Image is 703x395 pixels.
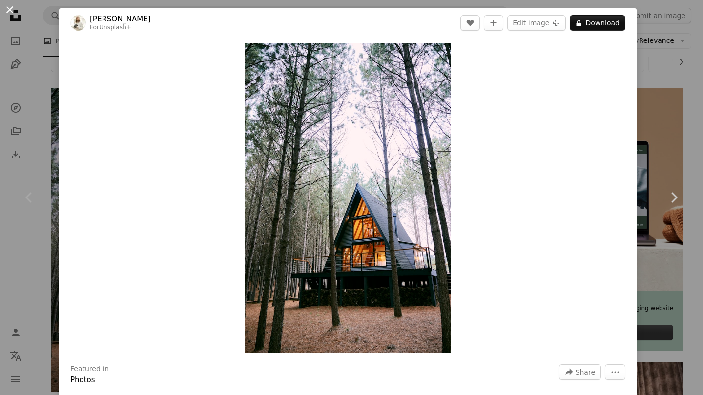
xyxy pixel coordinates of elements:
button: Edit image [507,15,566,31]
button: Download [570,15,625,31]
a: Unsplash+ [99,24,131,31]
button: Zoom in on this image [245,43,452,353]
div: For [90,24,151,32]
a: Next [644,151,703,244]
img: a cabin nestled in the woods surrounded by trees [245,43,452,353]
h3: Featured in [70,364,109,374]
img: Go to Natalia Blauth's profile [70,15,86,31]
button: Share this image [559,364,601,380]
a: [PERSON_NAME] [90,14,151,24]
button: Like [460,15,480,31]
button: Add to Collection [484,15,503,31]
button: More Actions [605,364,625,380]
a: Photos [70,375,95,384]
span: Share [576,365,595,379]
